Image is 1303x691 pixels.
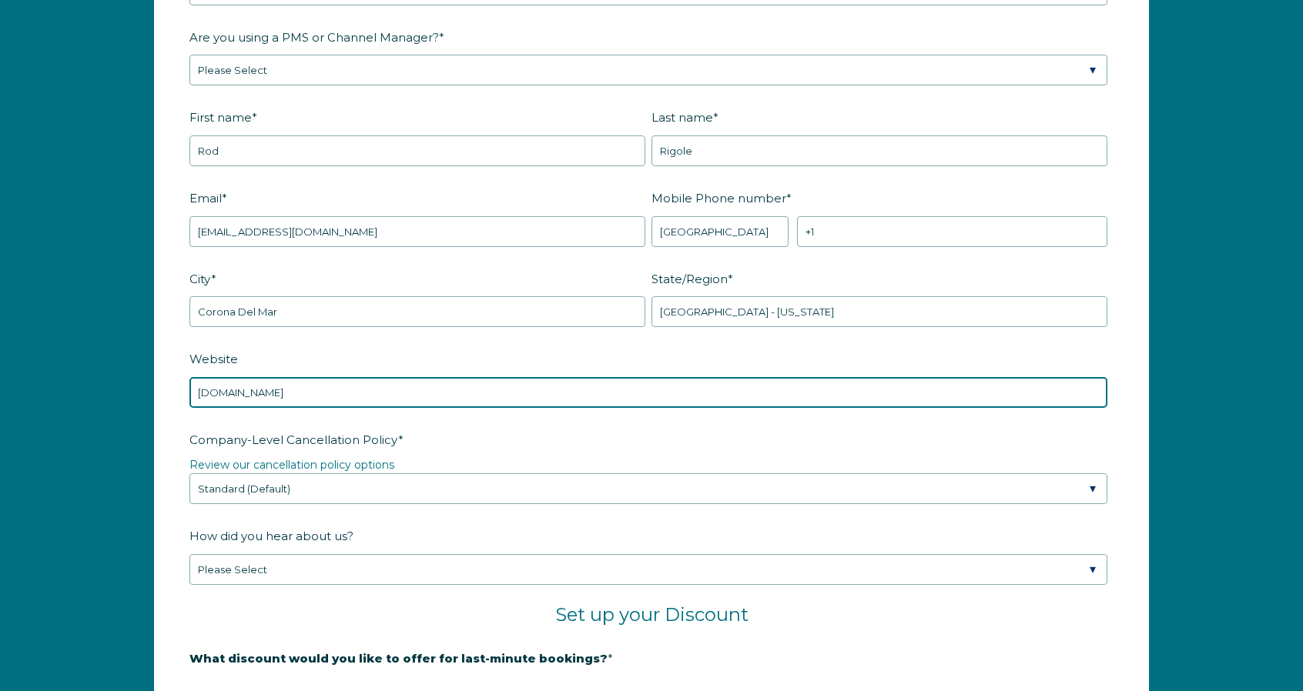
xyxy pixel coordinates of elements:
[189,524,353,548] span: How did you hear about us?
[189,105,252,129] span: First name
[651,186,786,210] span: Mobile Phone number
[651,105,713,129] span: Last name
[189,651,608,666] strong: What discount would you like to offer for last-minute bookings?
[555,603,749,626] span: Set up your Discount
[189,25,439,49] span: Are you using a PMS or Channel Manager?
[651,267,728,291] span: State/Region
[189,458,394,472] a: Review our cancellation policy options
[189,347,238,371] span: Website
[189,677,430,691] strong: 20% is recommended, minimum of 10%
[189,428,398,452] span: Company-Level Cancellation Policy
[189,186,222,210] span: Email
[189,267,211,291] span: City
